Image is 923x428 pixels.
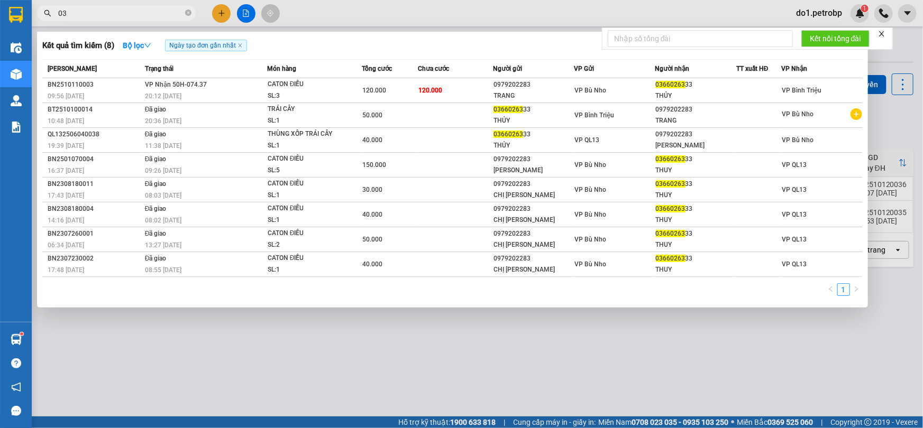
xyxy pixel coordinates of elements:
span: 08:03 [DATE] [145,192,181,199]
span: close [878,30,885,38]
div: CHỊ [PERSON_NAME] [494,239,573,250]
div: 0979202283 [494,253,573,264]
img: solution-icon [11,122,22,133]
span: left [828,286,834,292]
span: notification [11,382,21,392]
div: TRANG [656,115,736,126]
div: BT2510100014 [48,104,142,115]
span: Chưa cước [418,65,449,72]
div: SL: 1 [268,115,347,127]
span: Tổng cước [362,65,392,72]
span: 09:56 [DATE] [48,92,84,100]
span: 14:16 [DATE] [48,217,84,224]
span: VP Bù Nho [574,161,606,169]
input: Nhập số tổng đài [608,30,793,47]
sup: 1 [20,332,23,336]
span: 03660263 [656,205,686,212]
div: QL132506040038 [48,129,142,140]
div: BN2307230002 [48,253,142,264]
div: CATON ĐIỀU [268,153,347,165]
div: SL: 3 [268,90,347,102]
span: 03660263 [656,180,686,188]
span: 03660263 [494,106,523,113]
div: TRÁI CÂY [268,104,347,115]
div: [PERSON_NAME] [656,140,736,151]
strong: Bộ lọc [123,41,151,50]
span: VP Nhận [781,65,807,72]
span: 17:48 [DATE] [48,266,84,274]
span: 03660263 [656,230,686,237]
div: SL: 2 [268,239,347,251]
div: CATON ĐIỀU [268,228,347,239]
div: 0979202283 [656,129,736,140]
span: Người gửi [493,65,522,72]
span: 120.000 [362,87,386,94]
span: 150.000 [362,161,386,169]
span: close-circle [185,8,191,18]
span: Đã giao [145,155,167,163]
span: VP Bù Nho [574,260,606,268]
span: close [237,43,243,48]
span: 16:37 [DATE] [48,167,84,174]
div: CHỊ [PERSON_NAME] [494,215,573,226]
div: TRANG [494,90,573,101]
span: [PERSON_NAME] [48,65,97,72]
span: 50.000 [362,236,382,243]
div: 33 [656,228,736,239]
div: 0979202283 [494,79,573,90]
div: 33 [656,79,736,90]
span: down [144,42,151,49]
span: VP Bù Nho [782,110,814,118]
div: 0979202283 [494,228,573,239]
span: VP QL13 [782,236,807,243]
span: Đã giao [145,106,167,113]
span: VP Bù Nho [574,211,606,218]
div: THUY [656,264,736,275]
span: Món hàng [267,65,296,72]
div: THỦY [494,115,573,126]
span: VP QL13 [782,161,807,169]
div: 33 [656,203,736,215]
span: Ngày tạo đơn gần nhất [165,40,247,51]
span: Đã giao [145,230,167,237]
img: warehouse-icon [11,334,22,345]
div: 33 [494,104,573,115]
img: logo-vxr [9,7,23,23]
span: 30.000 [362,186,382,193]
span: VP Nhận 50H-074.37 [145,81,207,88]
li: Next Page [850,283,863,296]
span: 11:38 [DATE] [145,142,181,150]
span: 09:26 [DATE] [145,167,181,174]
div: THUY [656,215,736,226]
span: 10:48 [DATE] [48,117,84,125]
div: BN2510110003 [48,79,142,90]
div: SL: 1 [268,215,347,226]
li: Previous Page [825,283,837,296]
span: right [853,286,860,292]
span: search [44,10,51,17]
div: 33 [656,179,736,190]
span: Đã giao [145,131,167,138]
span: close-circle [185,10,191,16]
span: VP QL13 [782,186,807,193]
span: 03660263 [656,155,686,163]
span: Đã giao [145,255,167,262]
div: CATON ĐIỀU [268,203,347,215]
div: THỦY [656,90,736,101]
h3: Kết quả tìm kiếm ( 8 ) [42,40,114,51]
span: 19:39 [DATE] [48,142,84,150]
span: Người nhận [655,65,690,72]
div: 33 [656,253,736,264]
span: Đã giao [145,205,167,212]
button: right [850,283,863,296]
a: 1 [838,284,849,295]
div: SL: 1 [268,264,347,276]
div: THUY [656,239,736,250]
div: BN2308180011 [48,179,142,190]
span: 20:12 [DATE] [145,92,181,100]
div: THUY [656,165,736,176]
span: message [11,406,21,416]
span: 40.000 [362,211,382,218]
span: VP Bình Triệu [782,87,821,94]
span: Đã giao [145,180,167,188]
